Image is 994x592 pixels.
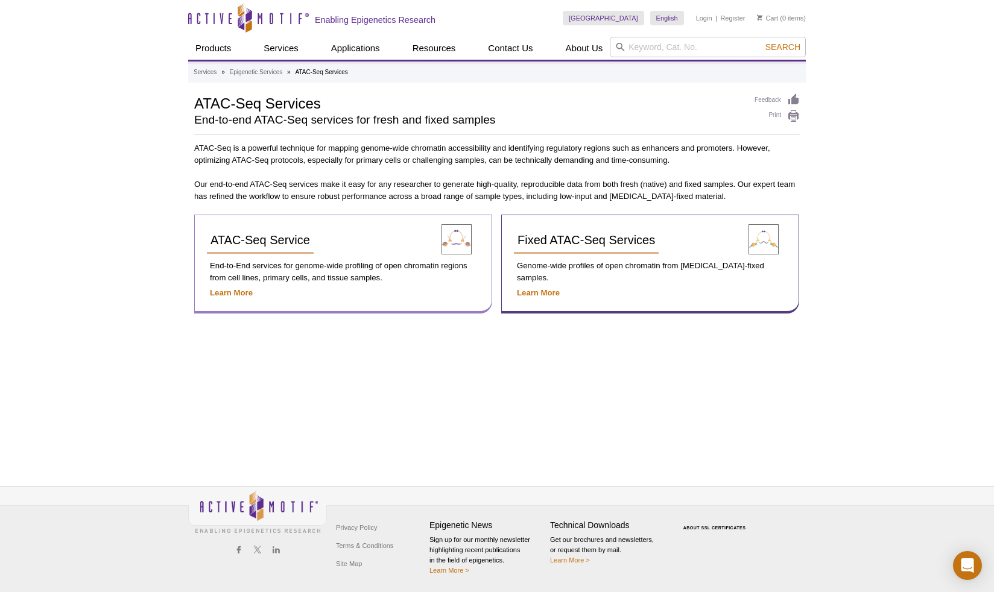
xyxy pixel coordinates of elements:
p: Sign up for our monthly newsletter highlighting recent publications in the field of epigenetics. [429,535,544,576]
a: Applications [324,37,387,60]
img: Active Motif, [188,487,327,536]
a: Products [188,37,238,60]
a: Feedback [755,93,800,107]
a: Register [720,14,745,22]
a: [GEOGRAPHIC_DATA] [563,11,644,25]
span: ATAC-Seq Service [211,233,310,247]
a: About Us [559,37,610,60]
a: Privacy Policy [333,518,380,537]
p: Our end-to-end ATAC-Seq services make it easy for any researcher to generate high-quality, reprod... [194,178,800,203]
a: Epigenetic Services [229,67,282,78]
h1: ATAC-Seq Services [194,93,742,112]
img: ATAC-Seq Service [442,224,472,254]
h2: End-to-end ATAC-Seq services for fresh and fixed samples [194,115,742,125]
li: ATAC-Seq Services [295,69,347,75]
a: Cart [757,14,778,22]
li: » [287,69,291,75]
a: Learn More [210,288,253,297]
a: Learn More [517,288,560,297]
div: Open Intercom Messenger [953,551,982,580]
a: Contact Us [481,37,540,60]
a: Resources [405,37,463,60]
a: Services [194,67,217,78]
a: English [650,11,684,25]
li: | [715,11,717,25]
a: Terms & Conditions [333,537,396,555]
h4: Epigenetic News [429,520,544,531]
img: Your Cart [757,14,762,20]
h4: Technical Downloads [550,520,665,531]
li: (0 items) [757,11,806,25]
a: Print [755,110,800,123]
p: ATAC-Seq is a powerful technique for mapping genome-wide chromatin accessibility and identifying ... [194,142,800,166]
a: ATAC-Seq Service [207,227,314,254]
li: » [221,69,225,75]
span: Search [765,42,800,52]
a: Learn More > [550,556,590,564]
h2: Enabling Epigenetics Research [315,14,435,25]
p: Get our brochures and newsletters, or request them by mail. [550,535,665,565]
button: Search [762,42,804,52]
a: ABOUT SSL CERTIFICATES [683,526,746,530]
span: Fixed ATAC-Seq Services [518,233,655,247]
a: Login [696,14,712,22]
input: Keyword, Cat. No. [610,37,806,57]
a: Learn More > [429,567,469,574]
img: Fixed ATAC-Seq Service [749,224,779,254]
p: Genome-wide profiles of open chromatin from [MEDICAL_DATA]-fixed samples. [514,260,787,284]
table: Click to Verify - This site chose Symantec SSL for secure e-commerce and confidential communicati... [671,508,761,535]
p: End-to-End services for genome-wide profiling of open chromatin regions from cell lines, primary ... [207,260,480,284]
a: Services [256,37,306,60]
a: Fixed ATAC-Seq Services [514,227,659,254]
a: Site Map [333,555,365,573]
